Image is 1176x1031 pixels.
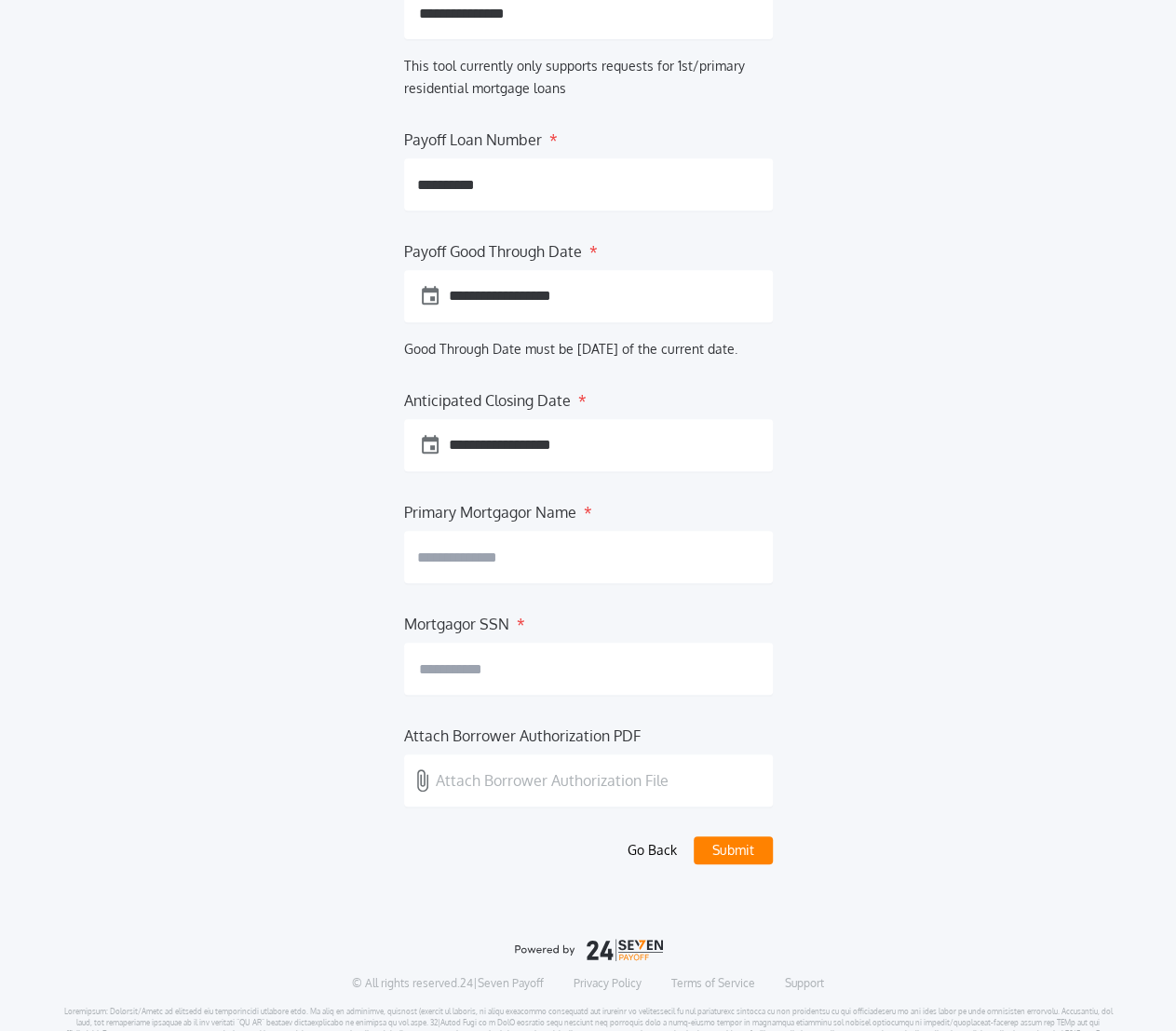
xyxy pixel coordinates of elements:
a: Privacy Policy [574,976,642,991]
img: logo [514,939,663,961]
p: © All rights reserved. 24|Seven Payoff [352,976,544,991]
label: Good Through Date must be [DATE] of the current date. [404,341,737,357]
label: Payoff Loan Number [404,129,542,143]
a: Support [785,976,824,991]
label: Mortgagor SSN [404,613,509,628]
p: Attach Borrower Authorization File [436,769,669,792]
label: Anticipated Closing Date [404,389,571,404]
button: Go Back [620,836,684,864]
label: This tool currently only supports requests for 1st/primary residential mortgage loans [404,58,745,96]
a: Terms of Service [671,976,755,991]
label: Primary Mortgagor Name [404,501,576,516]
label: Attach Borrower Authorization PDF [404,725,641,739]
button: Submit [694,836,773,864]
label: Payoff Good Through Date [404,240,582,255]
